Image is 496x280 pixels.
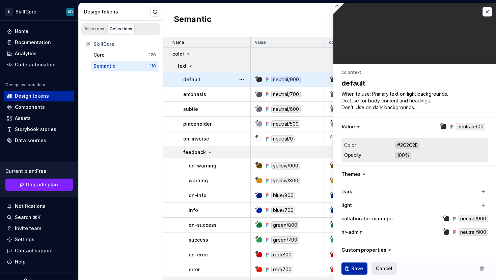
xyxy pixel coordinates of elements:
a: Invite team [4,223,74,234]
span: Upgrade plan [26,181,58,188]
div: neutral/700 [271,91,301,98]
button: Core120 [91,50,159,60]
span: Save [351,265,363,272]
p: on-info [189,192,206,199]
div: Current plan : Free [5,168,73,175]
li: text [353,70,361,75]
p: text [178,63,187,69]
button: Help [4,256,74,267]
div: Invite team [15,225,41,232]
div: neutral/900 [271,76,301,83]
textarea: When to use: Primary text on light backgrounds. Do: Use for body content and headings. Don’t: Use... [340,89,487,112]
a: Design tokens [4,91,74,101]
div: SkillCore [93,41,156,48]
p: default [183,76,200,83]
div: Design tokens [15,93,49,99]
h2: Semantic [174,14,212,26]
div: Assets [15,115,31,122]
div: Semantic [93,63,115,69]
div: Collections [110,26,132,32]
div: neutral/0 [271,135,295,143]
div: yellow/800 [271,177,300,184]
div: Design system data [5,82,45,88]
a: Code automation [4,59,74,70]
p: on-error [189,251,208,258]
div: Analytics [15,50,36,57]
p: color [172,51,184,57]
li: / [352,70,353,75]
div: Data sources [15,137,46,144]
div: red/800 [271,251,293,258]
p: emphasis [183,91,206,98]
div: SkillCore [16,8,36,15]
p: subtle [183,106,198,113]
div: Home [15,28,28,35]
div: Storybook stories [15,126,56,133]
p: collaborator-manager [329,40,374,45]
label: collaborator-manager [341,215,393,222]
div: Notifications [15,203,46,210]
button: SSkillCoreSD [1,4,77,19]
span: Cancel [376,265,392,272]
p: on-inverse [183,135,209,142]
p: Name [172,40,184,45]
button: Notifications [4,201,74,212]
div: Opacity [344,152,361,158]
p: on-warning [189,162,216,169]
label: light [341,202,352,209]
div: Code automation [15,61,56,68]
p: error [189,266,200,273]
button: Semantic118 [91,61,159,71]
div: 100% [395,152,411,159]
button: Search ⌘K [4,212,74,223]
button: Save [341,262,367,275]
button: Cancel [371,262,397,275]
a: Components [4,102,74,113]
p: feedback [183,149,206,156]
div: blue/700 [271,207,295,214]
div: #2C2C2E [395,142,419,149]
div: Help [15,258,26,265]
div: Settings [15,236,34,243]
div: All tokens [84,26,104,32]
div: Color [344,142,356,148]
div: Core [93,52,105,58]
a: Analytics [4,48,74,59]
div: neutral/900 [459,228,488,236]
p: success [189,237,208,243]
button: Contact support [4,245,74,256]
a: Assets [4,113,74,124]
div: neutral/600 [271,105,301,113]
label: Dark [341,188,352,195]
a: Documentation [4,37,74,48]
p: placeholder [183,121,212,127]
div: SD [68,9,73,14]
div: Components [15,104,45,111]
a: Home [4,26,74,37]
p: warning [189,177,208,184]
div: S [5,8,13,16]
button: Upgrade plan [5,179,73,191]
div: neutral/900 [459,215,488,222]
a: Settings [4,234,74,245]
div: Search ⌘K [15,214,40,221]
li: color [341,70,352,75]
div: 120 [149,52,156,58]
div: red/700 [271,266,293,273]
p: info [189,207,198,214]
a: Storybook stories [4,124,74,135]
div: Contact support [15,247,53,254]
div: 118 [150,63,156,69]
div: green/700 [271,236,299,244]
div: blue/800 [271,192,295,199]
p: Value [255,40,266,45]
div: Design tokens [84,8,150,15]
div: yellow/900 [271,162,300,169]
a: Data sources [4,135,74,146]
p: on-success [189,222,217,228]
div: green/800 [271,221,299,229]
label: hr-admin [341,229,363,236]
div: Documentation [15,39,51,46]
